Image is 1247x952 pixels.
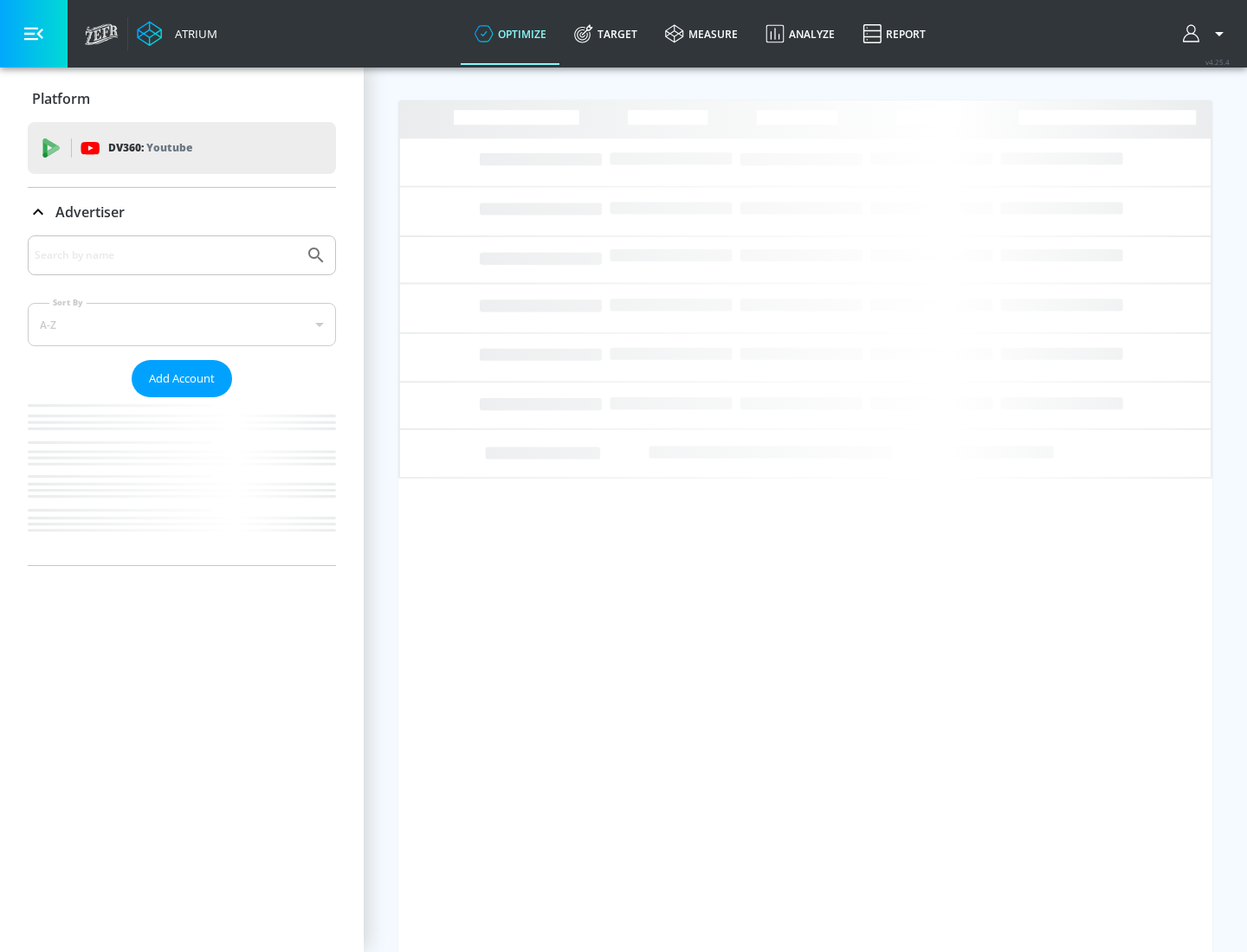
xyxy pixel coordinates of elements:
div: Advertiser [28,188,336,236]
div: A-Z [28,303,336,346]
div: Advertiser [28,235,336,565]
p: Advertiser [55,203,125,222]
a: Atrium [137,21,217,47]
nav: list of Advertiser [28,397,336,565]
a: Analyze [752,3,849,65]
div: DV360: Youtube [28,122,336,174]
a: Report [849,3,940,65]
p: Platform [32,89,90,108]
p: Youtube [146,138,192,157]
div: Atrium [168,26,217,42]
button: Add Account [132,360,232,397]
span: Add Account [149,369,215,389]
input: Search by name [35,244,297,267]
div: Platform [28,74,336,123]
p: DV360: [108,138,192,158]
a: optimize [461,3,560,65]
a: Target [560,3,651,65]
a: measure [651,3,752,65]
span: v 4.25.4 [1205,57,1230,67]
label: Sort By [49,297,87,308]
